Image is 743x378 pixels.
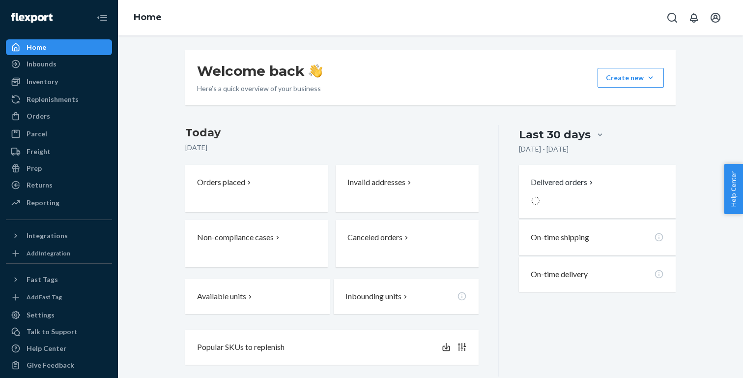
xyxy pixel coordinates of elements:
div: Freight [27,147,51,157]
a: Add Integration [6,248,112,259]
button: Delivered orders [531,177,595,188]
button: Open account menu [706,8,725,28]
button: Talk to Support [6,324,112,340]
p: Canceled orders [347,232,402,243]
a: Help Center [6,341,112,356]
div: Talk to Support [27,327,78,337]
button: Orders placed [185,165,328,212]
button: Canceled orders [336,220,478,267]
p: Available units [197,291,246,302]
a: Inventory [6,74,112,90]
div: Last 30 days [519,127,591,142]
div: Give Feedback [27,360,74,370]
button: Fast Tags [6,272,112,287]
button: Inbounding units [334,279,478,314]
div: Add Integration [27,249,70,257]
a: Home [134,12,162,23]
p: On-time delivery [531,269,588,280]
div: Prep [27,163,42,173]
button: Available units [185,279,330,314]
a: Orders [6,108,112,124]
h1: Welcome back [197,62,322,80]
h3: Today [185,125,479,141]
img: Flexport logo [11,13,53,23]
div: Add Fast Tag [27,293,62,301]
div: Help Center [27,344,66,353]
div: Home [27,42,46,52]
button: Open Search Box [662,8,682,28]
button: Give Feedback [6,357,112,373]
div: Inbounds [27,59,57,69]
a: Reporting [6,195,112,211]
a: Home [6,39,112,55]
a: Replenishments [6,92,112,107]
div: Inventory [27,77,58,87]
button: Help Center [724,164,743,214]
p: On-time shipping [531,232,589,243]
button: Non-compliance cases [185,220,328,267]
button: Create new [598,68,664,88]
button: Open notifications [684,8,704,28]
div: Integrations [27,231,68,241]
button: Invalid addresses [336,165,478,212]
p: Here’s a quick overview of your business [197,84,322,94]
a: Freight [6,144,112,159]
div: Parcel [27,129,47,139]
div: Replenishments [27,94,79,104]
a: Settings [6,307,112,323]
img: hand-wave emoji [309,64,322,78]
a: Inbounds [6,56,112,72]
a: Prep [6,160,112,176]
div: Fast Tags [27,275,58,284]
div: Reporting [27,198,59,208]
p: [DATE] [185,143,479,153]
div: Returns [27,180,53,190]
a: Parcel [6,126,112,142]
p: Orders placed [197,177,245,188]
button: Close Navigation [92,8,112,28]
div: Orders [27,111,50,121]
p: Invalid addresses [347,177,405,188]
div: Settings [27,310,55,320]
button: Integrations [6,228,112,244]
p: Inbounding units [345,291,401,302]
p: [DATE] - [DATE] [519,144,569,154]
p: Non-compliance cases [197,232,274,243]
a: Add Fast Tag [6,291,112,303]
a: Returns [6,177,112,193]
ol: breadcrumbs [126,3,170,32]
p: Popular SKUs to replenish [197,342,285,353]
